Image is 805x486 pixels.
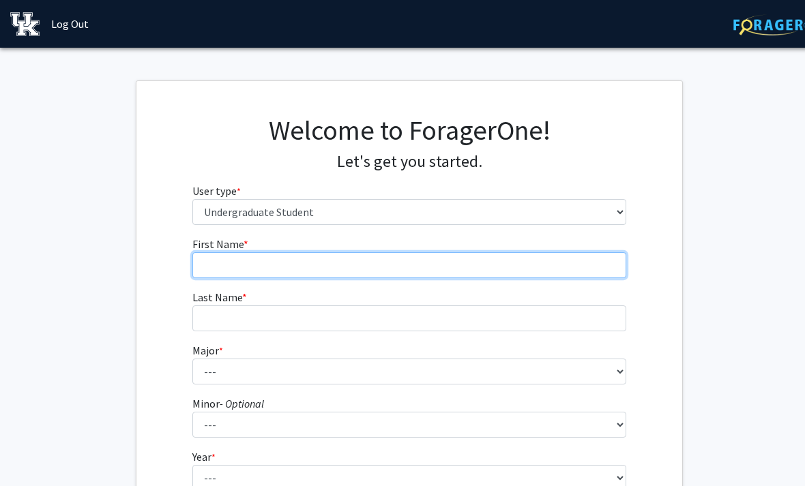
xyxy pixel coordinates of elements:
h1: Welcome to ForagerOne! [192,114,627,147]
label: Minor [192,395,264,412]
label: Major [192,342,223,359]
i: - Optional [220,397,264,410]
span: First Name [192,237,244,251]
img: University of Kentucky Logo [10,12,40,36]
label: User type [192,183,241,199]
label: Year [192,449,216,465]
span: Last Name [192,290,242,304]
h4: Let's get you started. [192,152,627,172]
